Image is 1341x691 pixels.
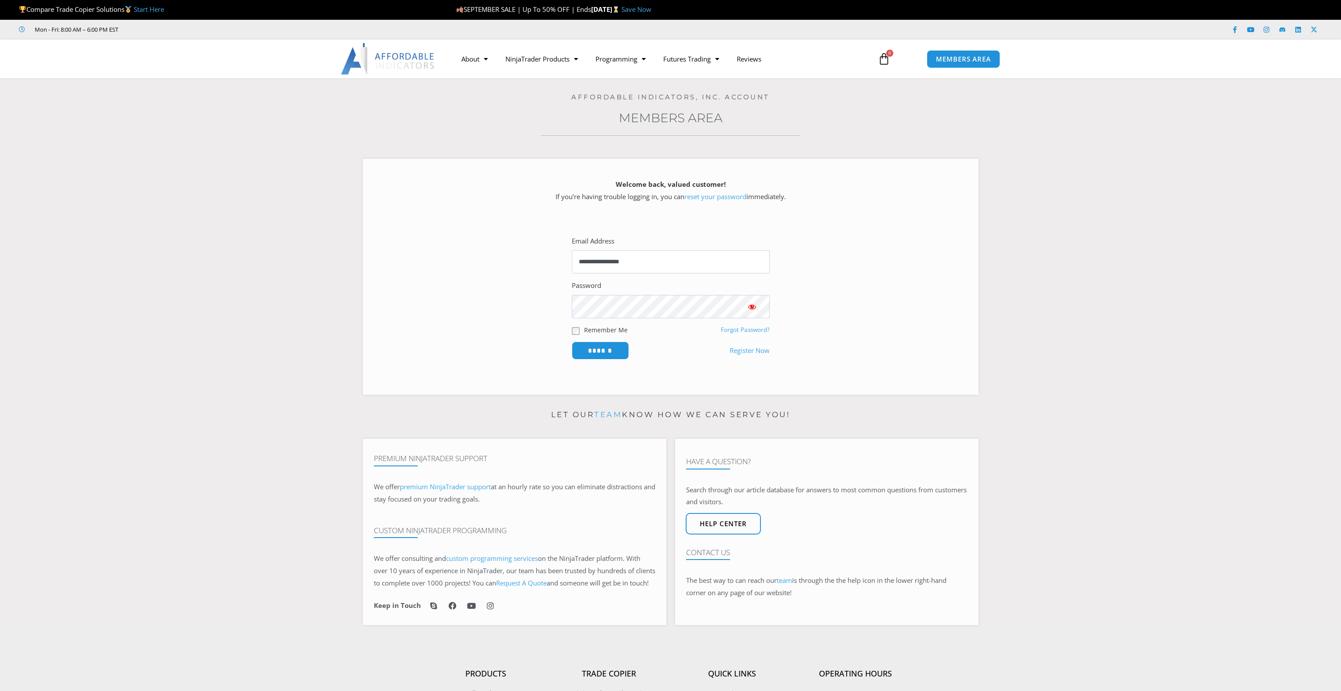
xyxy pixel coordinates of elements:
h4: Trade Copier [548,669,671,679]
span: We offer consulting and [374,554,538,563]
a: premium NinjaTrader support [400,482,491,491]
h4: Custom NinjaTrader Programming [374,526,655,535]
strong: Welcome back, valued customer! [616,180,726,189]
label: Remember Me [584,325,628,335]
p: If you’re having trouble logging in, you can immediately. [378,178,963,203]
h4: Premium NinjaTrader Support [374,454,655,463]
img: LogoAI | Affordable Indicators – NinjaTrader [341,43,435,75]
button: Show password [734,295,770,318]
label: Email Address [572,235,614,247]
h4: Contact Us [686,548,968,557]
span: on the NinjaTrader platform. With over 10 years of experience in NinjaTrader, our team has been t... [374,554,655,587]
h4: Products [424,669,548,679]
p: The best way to can reach our is through the the help icon in the lower right-hand corner on any ... [686,575,968,599]
span: MEMBERS AREA [936,56,991,62]
span: Mon - Fri: 8:00 AM – 6:00 PM EST [33,24,118,35]
a: Request A Quote [496,578,547,587]
a: Forgot Password? [721,326,770,334]
a: Members Area [619,110,723,125]
a: Programming [587,49,654,69]
span: We offer [374,482,400,491]
strong: [DATE] [591,5,621,14]
a: Start Here [134,5,164,14]
span: Compare Trade Copier Solutions [19,5,164,14]
img: 🏆 [19,6,26,13]
a: Save Now [621,5,651,14]
img: 🍂 [457,6,463,13]
span: 0 [886,50,893,57]
a: team [594,410,622,419]
a: Affordable Indicators, Inc. Account [571,93,770,101]
a: Reviews [728,49,770,69]
a: About [453,49,497,69]
p: Let our know how we can serve you! [363,408,979,422]
p: Search through our article database for answers to most common questions from customers and visit... [686,484,968,509]
a: Futures Trading [654,49,728,69]
h4: Operating Hours [794,669,917,679]
a: MEMBERS AREA [927,50,1000,68]
a: Help center [686,513,761,535]
h4: Quick Links [671,669,794,679]
a: team [777,576,792,585]
span: SEPTEMBER SALE | Up To 50% OFF | Ends [456,5,591,14]
iframe: Customer reviews powered by Trustpilot [131,25,263,34]
nav: Menu [453,49,868,69]
a: reset your password [684,192,746,201]
span: at an hourly rate so you can eliminate distractions and stay focused on your trading goals. [374,482,655,503]
h4: Have A Question? [686,457,968,466]
a: 0 [865,46,903,72]
a: custom programming services [446,554,538,563]
a: Register Now [730,345,770,357]
img: 🥇 [125,6,132,13]
h6: Keep in Touch [374,601,421,610]
img: ⌛ [613,6,619,13]
span: Help center [700,520,747,527]
a: NinjaTrader Products [497,49,587,69]
label: Password [572,280,601,292]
